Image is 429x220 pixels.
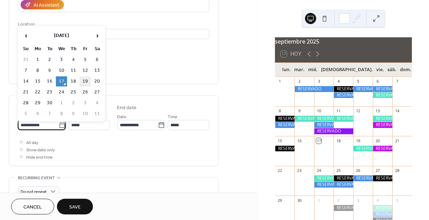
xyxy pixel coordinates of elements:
[21,29,31,43] span: ‹
[373,175,392,181] div: RESERVADO
[297,138,302,143] div: 16
[56,66,67,76] td: 10
[398,63,413,77] div: dom.
[334,116,353,122] div: RESERVADO
[21,188,47,196] span: Do not repeat
[68,87,79,97] td: 25
[44,55,55,65] td: 2
[68,109,79,119] td: 9
[375,63,386,77] div: vie.
[20,109,31,119] td: 5
[68,98,79,108] td: 2
[375,108,380,114] div: 13
[306,63,319,77] div: mié.
[394,198,400,203] div: 5
[117,104,137,112] div: End date
[336,198,341,203] div: 2
[20,44,31,54] th: Su
[277,79,282,84] div: 1
[295,86,334,92] div: RESERVADO
[297,79,302,84] div: 2
[373,86,392,92] div: RESERVADO
[44,109,55,119] td: 7
[314,182,334,188] div: RESERVADO
[275,146,295,152] div: RESERVADO
[68,66,79,76] td: 11
[373,92,392,98] div: RESERVADO
[394,138,400,143] div: 21
[355,108,361,114] div: 12
[316,168,321,173] div: 24
[355,79,361,84] div: 5
[44,87,55,97] td: 23
[353,86,373,92] div: RESERVADO
[319,63,375,77] div: [DEMOGRAPHIC_DATA].
[92,87,103,97] td: 27
[69,204,81,211] span: Save
[23,204,42,211] span: Cancel
[80,76,91,86] td: 19
[20,98,31,108] td: 28
[92,55,103,65] td: 6
[375,79,380,84] div: 6
[56,55,67,65] td: 3
[334,175,353,181] div: RESERVADO
[57,199,93,214] button: Save
[314,175,334,181] div: RESERVADO
[26,139,38,146] span: All day
[34,2,59,9] div: AI Assistant
[394,168,400,173] div: 28
[44,76,55,86] td: 16
[32,55,43,65] td: 1
[334,86,353,92] div: RESERVADO
[80,44,91,54] th: Fr
[355,138,361,143] div: 19
[275,122,295,128] div: RESERVADO
[375,138,380,143] div: 20
[20,55,31,65] td: 31
[68,55,79,65] td: 4
[32,66,43,76] td: 8
[92,76,103,86] td: 20
[314,116,334,122] div: RESERVADO
[316,198,321,203] div: 1
[32,109,43,119] td: 6
[355,168,361,173] div: 26
[20,76,31,86] td: 14
[44,98,55,108] td: 30
[336,79,341,84] div: 4
[26,146,55,154] span: Show date only
[295,116,314,122] div: RESERVADO
[316,138,321,143] div: 17
[68,76,79,86] td: 18
[336,138,341,143] div: 18
[375,198,380,203] div: 4
[32,76,43,86] td: 15
[297,108,302,114] div: 9
[117,113,126,121] span: Date
[277,168,282,173] div: 22
[56,98,67,108] td: 1
[277,138,282,143] div: 15
[20,66,31,76] td: 7
[56,87,67,97] td: 24
[92,44,103,54] th: Sa
[314,128,353,134] div: RESERVADO
[32,98,43,108] td: 29
[373,205,392,211] div: RESERVADO
[336,168,341,173] div: 25
[281,63,292,77] div: lun.
[32,44,43,54] th: Mo
[334,182,353,188] div: RESERVADO
[373,146,392,152] div: RESERVADO
[386,63,398,77] div: sáb.
[32,87,43,97] td: 22
[26,154,53,161] span: Hide end time
[353,175,373,181] div: RESERVADO
[355,198,361,203] div: 3
[92,109,103,119] td: 11
[297,168,302,173] div: 23
[275,116,295,122] div: RESERVADO
[275,37,412,46] div: septiembre 2025
[20,87,31,97] td: 21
